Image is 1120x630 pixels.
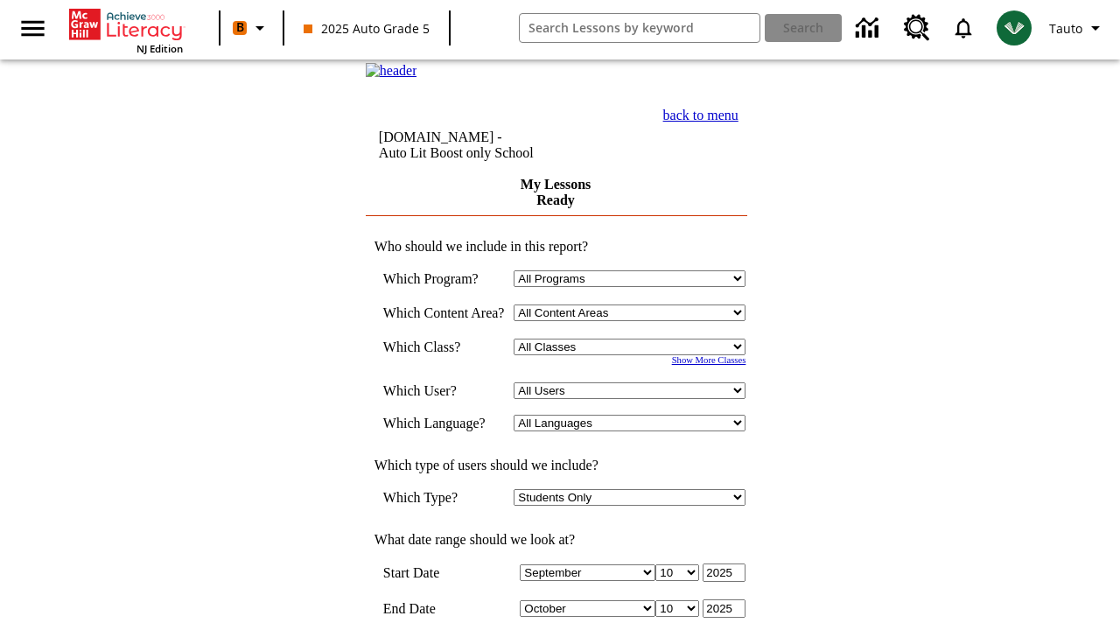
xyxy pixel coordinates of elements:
span: B [236,17,244,38]
a: back to menu [663,108,738,122]
img: avatar image [997,10,1032,45]
button: Open side menu [7,3,59,54]
td: Which type of users should we include? [366,458,746,473]
td: Start Date [383,563,506,582]
nobr: Auto Lit Boost only School [379,145,534,160]
span: 2025 Auto Grade 5 [304,19,430,38]
td: Which Program? [383,270,506,287]
a: Data Center [845,4,893,52]
a: Resource Center, Will open in new tab [893,4,941,52]
a: Show More Classes [672,355,746,365]
span: Tauto [1049,19,1082,38]
td: [DOMAIN_NAME] - [379,129,601,161]
button: Select a new avatar [986,5,1042,51]
td: Which Class? [383,339,506,355]
button: Profile/Settings [1042,12,1113,44]
td: Who should we include in this report? [366,239,746,255]
td: Which Language? [383,415,506,431]
nobr: Which Content Area? [383,305,505,320]
span: NJ Edition [136,42,183,55]
img: header [366,63,417,79]
td: End Date [383,599,506,618]
td: What date range should we look at? [366,532,746,548]
div: Home [69,5,183,55]
input: search field [520,14,760,42]
a: My Lessons Ready [521,177,591,207]
a: Notifications [941,5,986,51]
td: Which Type? [383,489,506,506]
button: Boost Class color is orange. Change class color [226,12,277,44]
td: Which User? [383,382,506,399]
